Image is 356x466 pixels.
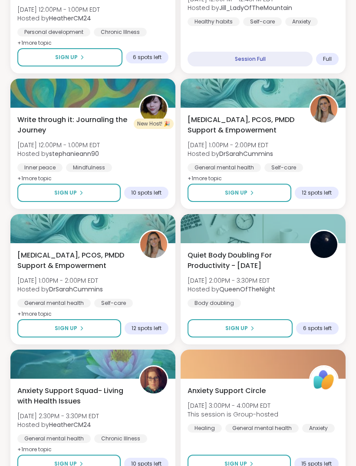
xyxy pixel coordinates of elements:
[225,324,248,332] span: Sign Up
[219,285,275,294] b: QueenOfTheNight
[323,56,332,63] span: Full
[55,53,78,61] span: Sign Up
[17,319,121,337] button: Sign Up
[49,14,91,23] b: HeatherCM24
[94,434,147,443] div: Chronic Illness
[132,325,162,332] span: 12 spots left
[219,3,292,12] b: Jill_LadyOfTheMountain
[188,149,273,158] span: Hosted by
[131,189,162,196] span: 10 spots left
[188,250,300,271] span: Quiet Body Doubling For Productivity - [DATE]
[54,189,77,197] span: Sign Up
[17,28,90,36] div: Personal development
[17,386,129,407] span: Anxiety Support Squad- Living with Health Issues
[188,141,273,149] span: [DATE] 1:00PM - 2:00PM EDT
[302,424,335,433] div: Anxiety
[225,424,299,433] div: General mental health
[49,285,103,294] b: DrSarahCummins
[49,420,91,429] b: HeatherCM24
[17,250,129,271] span: [MEDICAL_DATA], PCOS, PMDD Support & Empowerment
[188,401,278,410] span: [DATE] 3:00PM - 4:00PM EDT
[188,424,222,433] div: Healing
[285,17,318,26] div: Anxiety
[188,410,278,419] span: This session is Group-hosted
[310,367,337,393] img: ShareWell
[17,141,100,149] span: [DATE] 12:00PM - 1:00PM EDT
[188,184,291,202] button: Sign Up
[243,17,282,26] div: Self-care
[49,149,99,158] b: stephanieann90
[302,189,332,196] span: 12 spots left
[188,319,293,337] button: Sign Up
[17,5,100,14] span: [DATE] 12:00PM - 1:00PM EDT
[55,324,77,332] span: Sign Up
[134,119,174,129] div: New Host! 🎉
[140,367,167,393] img: HeatherCM24
[17,276,103,285] span: [DATE] 1:00PM - 2:00PM EDT
[188,52,313,66] div: Session Full
[264,163,303,172] div: Self-care
[17,299,91,307] div: General mental health
[17,14,100,23] span: Hosted by
[17,149,100,158] span: Hosted by
[140,231,167,258] img: DrSarahCummins
[188,386,266,396] span: Anxiety Support Circle
[17,184,121,202] button: Sign Up
[94,299,133,307] div: Self-care
[133,54,162,61] span: 6 spots left
[225,189,247,197] span: Sign Up
[17,163,63,172] div: Inner peace
[188,299,241,307] div: Body doubling
[140,96,167,122] img: stephanieann90
[17,412,99,420] span: [DATE] 2:30PM - 3:30PM EDT
[188,17,240,26] div: Healthy habits
[310,96,337,122] img: DrSarahCummins
[188,285,275,294] span: Hosted by
[303,325,332,332] span: 6 spots left
[188,276,275,285] span: [DATE] 2:00PM - 3:30PM EDT
[17,285,103,294] span: Hosted by
[17,115,129,136] span: Write through it: Journaling the Journey
[66,163,112,172] div: Mindfulness
[310,231,337,258] img: QueenOfTheNight
[188,163,261,172] div: General mental health
[17,420,99,429] span: Hosted by
[188,3,292,12] span: Hosted by
[17,48,122,66] button: Sign Up
[94,28,147,36] div: Chronic Illness
[188,115,300,136] span: [MEDICAL_DATA], PCOS, PMDD Support & Empowerment
[17,434,91,443] div: General mental health
[219,149,273,158] b: DrSarahCummins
